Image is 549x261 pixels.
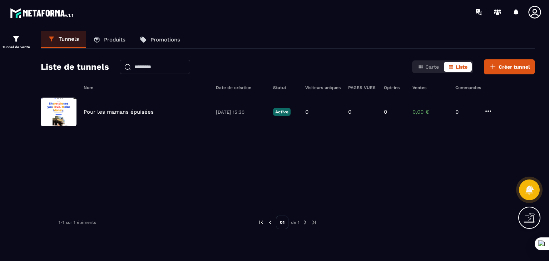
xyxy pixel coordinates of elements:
[348,109,351,115] p: 0
[2,45,30,49] p: Tunnel de vente
[41,31,86,48] a: Tunnels
[499,63,530,70] span: Créer tunnel
[305,85,341,90] h6: Visiteurs uniques
[455,85,481,90] h6: Commandes
[384,109,387,115] p: 0
[311,219,317,226] img: next
[59,36,79,42] p: Tunnels
[258,219,264,226] img: prev
[291,220,300,225] p: de 1
[41,98,76,126] img: image
[216,85,266,90] h6: Date de création
[425,64,439,70] span: Carte
[276,216,288,229] p: 01
[104,36,125,43] p: Produits
[2,29,30,54] a: formationformationTunnel de vente
[267,219,273,226] img: prev
[216,109,266,115] p: [DATE] 15:30
[444,62,472,72] button: Liste
[12,35,20,43] img: formation
[412,109,448,115] p: 0,00 €
[484,59,535,74] button: Créer tunnel
[455,109,477,115] p: 0
[150,36,180,43] p: Promotions
[273,85,298,90] h6: Statut
[384,85,405,90] h6: Opt-ins
[84,109,154,115] p: Pour les mamans épuisées
[456,64,468,70] span: Liste
[86,31,133,48] a: Produits
[84,85,209,90] h6: Nom
[10,6,74,19] img: logo
[273,108,291,116] p: Active
[348,85,377,90] h6: PAGES VUES
[133,31,187,48] a: Promotions
[305,109,308,115] p: 0
[59,220,96,225] p: 1-1 sur 1 éléments
[302,219,308,226] img: next
[414,62,443,72] button: Carte
[41,60,109,74] h2: Liste de tunnels
[412,85,448,90] h6: Ventes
